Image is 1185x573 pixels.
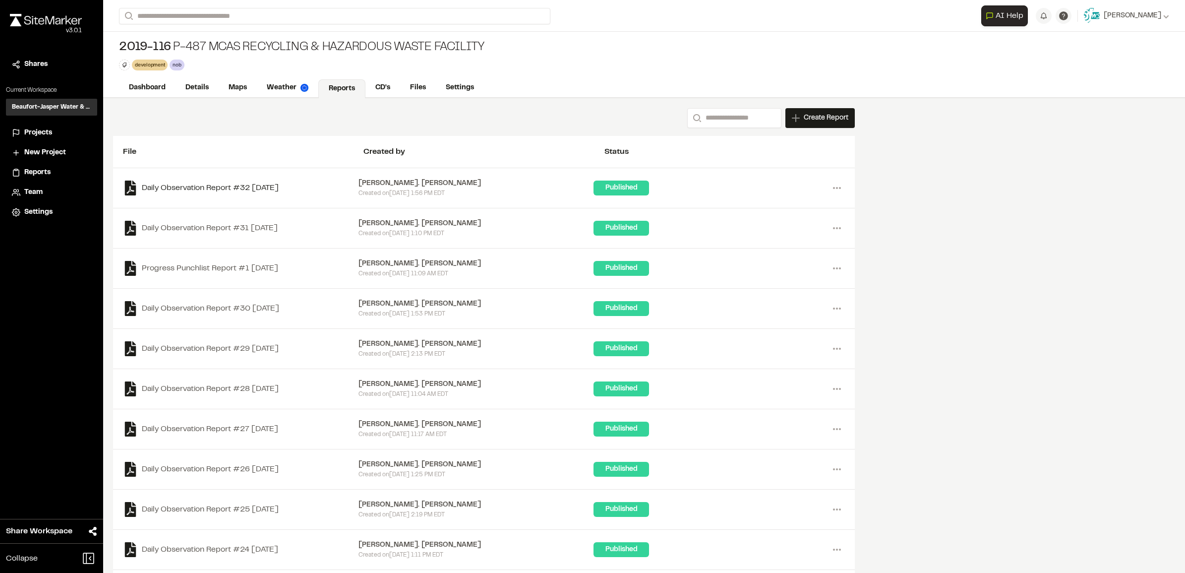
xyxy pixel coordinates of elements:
[24,187,43,198] span: Team
[24,207,53,218] span: Settings
[363,146,604,158] div: Created by
[358,551,594,560] div: Created on [DATE] 1:11 PM EDT
[123,462,358,477] a: Daily Observation Report #26 [DATE]
[358,339,594,350] div: [PERSON_NAME]. [PERSON_NAME]
[358,229,594,238] div: Created on [DATE] 1:10 PM EDT
[358,258,594,269] div: [PERSON_NAME]. [PERSON_NAME]
[119,8,137,24] button: Search
[1104,10,1161,21] span: [PERSON_NAME]
[593,382,649,396] div: Published
[358,430,594,439] div: Created on [DATE] 11:17 AM EDT
[358,269,594,278] div: Created on [DATE] 11:09 AM EDT
[24,147,66,158] span: New Project
[358,390,594,399] div: Created on [DATE] 11:04 AM EDT
[687,108,705,128] button: Search
[257,78,318,97] a: Weather
[123,382,358,396] a: Daily Observation Report #28 [DATE]
[996,10,1023,22] span: AI Help
[358,419,594,430] div: [PERSON_NAME]. [PERSON_NAME]
[358,189,594,198] div: Created on [DATE] 1:56 PM EDT
[358,299,594,310] div: [PERSON_NAME]. [PERSON_NAME]
[176,78,219,97] a: Details
[593,221,649,236] div: Published
[593,462,649,477] div: Published
[123,542,358,557] a: Daily Observation Report #24 [DATE]
[123,146,363,158] div: File
[1084,8,1169,24] button: [PERSON_NAME]
[10,14,82,26] img: rebrand.png
[593,502,649,517] div: Published
[6,553,38,565] span: Collapse
[358,178,594,189] div: [PERSON_NAME]. [PERSON_NAME]
[123,261,358,276] a: Progress Punchlist Report #1 [DATE]
[1084,8,1100,24] img: User
[358,310,594,318] div: Created on [DATE] 1:53 PM EDT
[12,207,91,218] a: Settings
[593,181,649,195] div: Published
[593,542,649,557] div: Published
[123,301,358,316] a: Daily Observation Report #30 [DATE]
[318,79,365,98] a: Reports
[604,146,845,158] div: Status
[24,59,48,70] span: Shares
[358,470,594,479] div: Created on [DATE] 1:25 PM EDT
[12,167,91,178] a: Reports
[358,218,594,229] div: [PERSON_NAME]. [PERSON_NAME]
[12,147,91,158] a: New Project
[358,350,594,359] div: Created on [DATE] 2:13 PM EDT
[123,181,358,195] a: Daily Observation Report #32 [DATE]
[593,341,649,356] div: Published
[119,60,130,70] button: Edit Tags
[358,540,594,551] div: [PERSON_NAME]. [PERSON_NAME]
[593,261,649,276] div: Published
[12,187,91,198] a: Team
[6,525,72,537] span: Share Workspace
[358,510,594,519] div: Created on [DATE] 2:19 PM EDT
[24,167,51,178] span: Reports
[24,127,52,138] span: Projects
[12,127,91,138] a: Projects
[358,379,594,390] div: [PERSON_NAME]. [PERSON_NAME]
[358,459,594,470] div: [PERSON_NAME]. [PERSON_NAME]
[981,5,1032,26] div: Open AI Assistant
[6,86,97,95] p: Current Workspace
[119,40,484,56] div: P-487 MCAS Recycling & Hazardous Waste Facility
[123,422,358,437] a: Daily Observation Report #27 [DATE]
[170,60,184,70] div: nob
[400,78,436,97] a: Files
[593,301,649,316] div: Published
[132,60,168,70] div: development
[358,500,594,510] div: [PERSON_NAME]. [PERSON_NAME]
[981,5,1028,26] button: Open AI Assistant
[10,26,82,35] div: Oh geez...please don't...
[123,341,358,356] a: Daily Observation Report #29 [DATE]
[12,103,91,112] h3: Beaufort-Jasper Water & Sewer Authority
[804,113,848,124] span: Create Report
[123,221,358,236] a: Daily Observation Report #31 [DATE]
[300,84,308,92] img: precipai.png
[123,502,358,517] a: Daily Observation Report #25 [DATE]
[593,422,649,437] div: Published
[119,40,171,56] span: 2019-116
[119,78,176,97] a: Dashboard
[219,78,257,97] a: Maps
[365,78,400,97] a: CD's
[436,78,484,97] a: Settings
[12,59,91,70] a: Shares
